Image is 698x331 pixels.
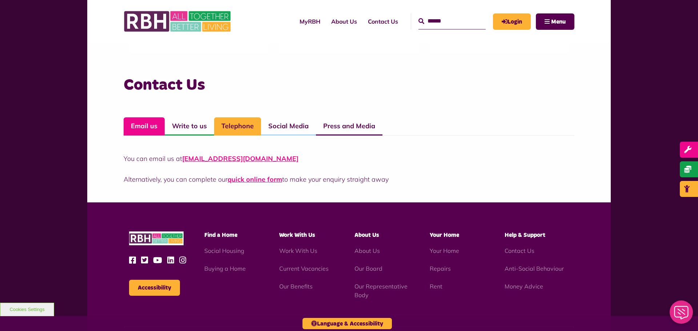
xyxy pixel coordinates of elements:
[362,12,404,31] a: Contact Us
[418,13,486,29] input: Search
[129,231,184,246] img: RBH
[505,247,534,254] a: Contact Us
[326,12,362,31] a: About Us
[204,265,246,272] a: Buying a Home
[665,298,698,331] iframe: Netcall Web Assistant for live chat
[204,232,237,238] span: Find a Home
[536,13,574,30] button: Navigation
[430,247,459,254] a: Your Home
[124,154,574,164] p: You can email us at
[316,117,382,136] a: Press and Media
[204,247,244,254] a: Social Housing - open in a new tab
[430,283,442,290] a: Rent
[302,318,392,329] button: Language & Accessibility
[279,247,317,254] a: Work With Us
[228,175,282,183] a: quick online form
[354,247,380,254] a: About Us
[279,265,329,272] a: Current Vacancies
[261,117,316,136] a: Social Media
[129,280,180,296] button: Accessibility
[430,265,451,272] a: Repairs
[430,232,459,238] span: Your Home
[124,7,233,36] img: RBH
[493,13,531,30] a: MyRBH
[124,75,574,96] h3: Contact Us
[182,154,298,163] a: [EMAIL_ADDRESS][DOMAIN_NAME]
[505,283,543,290] a: Money Advice
[124,117,165,136] a: Email us
[279,232,315,238] span: Work With Us
[294,12,326,31] a: MyRBH
[124,174,574,184] p: Alternatively, you can complete our to make your enquiry straight away
[505,232,545,238] span: Help & Support
[354,265,382,272] a: Our Board
[165,117,214,136] a: Write to us
[279,283,313,290] a: Our Benefits
[505,265,564,272] a: Anti-Social Behaviour
[551,19,566,25] span: Menu
[354,232,379,238] span: About Us
[354,283,408,299] a: Our Representative Body
[214,117,261,136] a: Telephone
